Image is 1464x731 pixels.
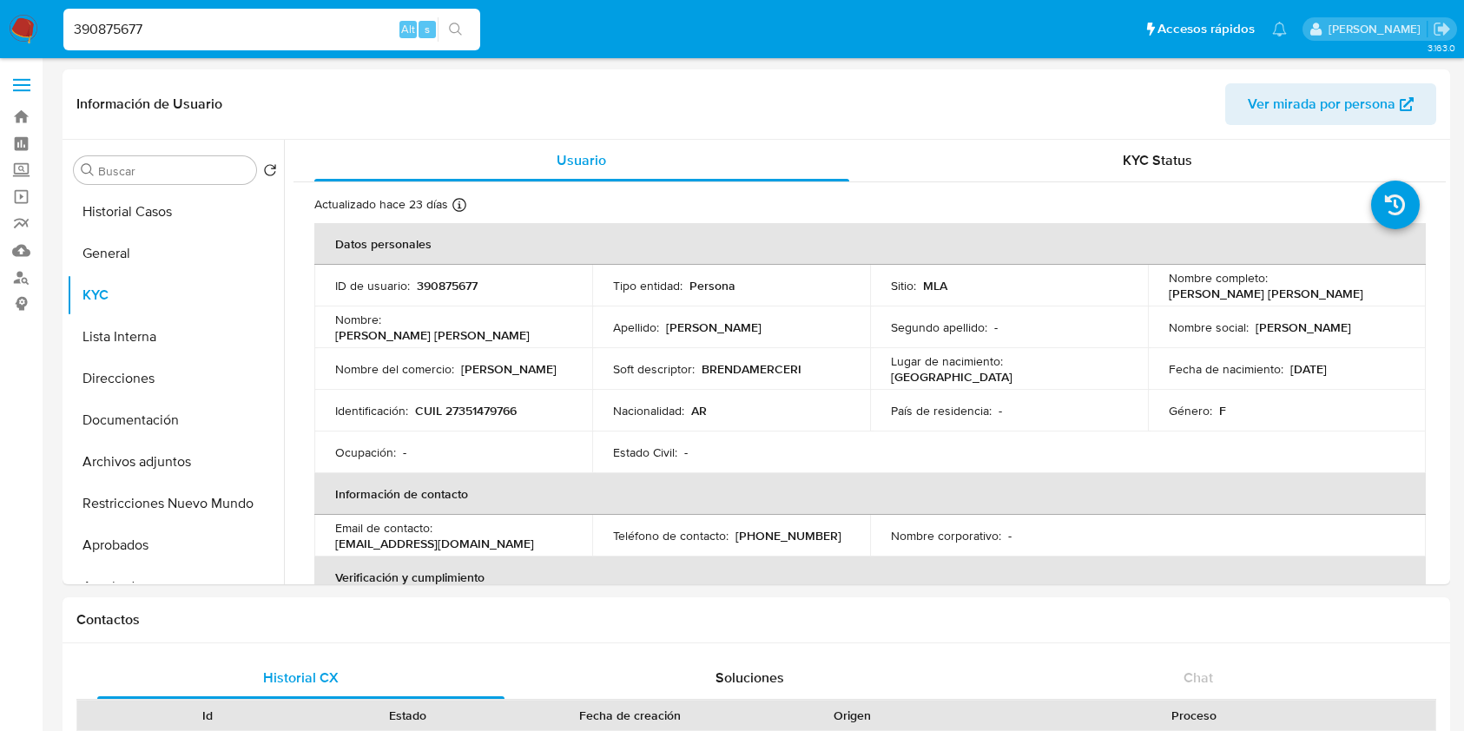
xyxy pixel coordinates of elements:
button: Lista Interna [67,316,284,358]
p: Segundo apellido : [891,319,987,335]
p: Nombre completo : [1169,270,1268,286]
p: [PHONE_NUMBER] [735,528,841,543]
input: Buscar [98,163,249,179]
p: valentina.santellan@mercadolibre.com [1329,21,1427,37]
p: Identificación : [335,403,408,418]
h1: Información de Usuario [76,95,222,113]
button: Documentación [67,399,284,441]
p: F [1219,403,1226,418]
input: Buscar usuario o caso... [63,18,480,41]
p: Nombre social : [1169,319,1249,335]
p: Actualizado hace 23 días [314,196,448,213]
p: Sitio : [891,278,916,293]
p: [PERSON_NAME] [PERSON_NAME] [1169,286,1363,301]
p: Tipo entidad : [613,278,683,293]
button: General [67,233,284,274]
button: Restricciones Nuevo Mundo [67,483,284,524]
p: MLA [923,278,947,293]
p: - [403,445,406,460]
p: Ocupación : [335,445,396,460]
p: - [684,445,688,460]
a: Salir [1433,20,1451,38]
p: Teléfono de contacto : [613,528,729,543]
div: Fecha de creación [520,707,740,724]
div: Id [120,707,296,724]
p: - [999,403,1002,418]
th: Información de contacto [314,473,1426,515]
p: [PERSON_NAME] [461,361,557,377]
p: [PERSON_NAME] [1256,319,1351,335]
p: Soft descriptor : [613,361,695,377]
p: AR [691,403,707,418]
p: [EMAIL_ADDRESS][DOMAIN_NAME] [335,536,534,551]
p: [PERSON_NAME] [PERSON_NAME] [335,327,530,343]
span: Accesos rápidos [1157,20,1255,38]
button: Volver al orden por defecto [263,163,277,182]
p: - [994,319,998,335]
p: Nombre : [335,312,381,327]
a: Notificaciones [1272,22,1287,36]
button: search-icon [438,17,473,42]
p: CUIL 27351479766 [415,403,517,418]
button: Ver mirada por persona [1225,83,1436,125]
div: Origen [764,707,940,724]
p: Nombre corporativo : [891,528,1001,543]
p: - [1008,528,1012,543]
p: 390875677 [417,278,478,293]
p: Nacionalidad : [613,403,684,418]
p: Apellido : [613,319,659,335]
span: KYC Status [1123,150,1192,170]
button: Buscar [81,163,95,177]
button: Aprobados [67,524,284,566]
p: [GEOGRAPHIC_DATA] [891,369,1012,385]
button: Aprobadores [67,566,284,608]
span: s [425,21,430,37]
p: Estado Civil : [613,445,677,460]
p: País de residencia : [891,403,992,418]
p: ID de usuario : [335,278,410,293]
p: Persona [689,278,735,293]
p: Fecha de nacimiento : [1169,361,1283,377]
th: Datos personales [314,223,1426,265]
span: Ver mirada por persona [1248,83,1395,125]
button: Archivos adjuntos [67,441,284,483]
button: KYC [67,274,284,316]
span: Alt [401,21,415,37]
p: [PERSON_NAME] [666,319,762,335]
p: Lugar de nacimiento : [891,353,1003,369]
button: Historial Casos [67,191,284,233]
span: Soluciones [716,668,784,688]
span: Chat [1184,668,1213,688]
p: [DATE] [1290,361,1327,377]
button: Direcciones [67,358,284,399]
h1: Contactos [76,611,1436,629]
div: Estado [320,707,497,724]
span: Usuario [557,150,606,170]
p: Nombre del comercio : [335,361,454,377]
div: Proceso [965,707,1423,724]
th: Verificación y cumplimiento [314,556,1426,598]
span: Historial CX [263,668,339,688]
p: Género : [1169,403,1212,418]
p: Email de contacto : [335,520,432,536]
p: BRENDAMERCERI [702,361,801,377]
